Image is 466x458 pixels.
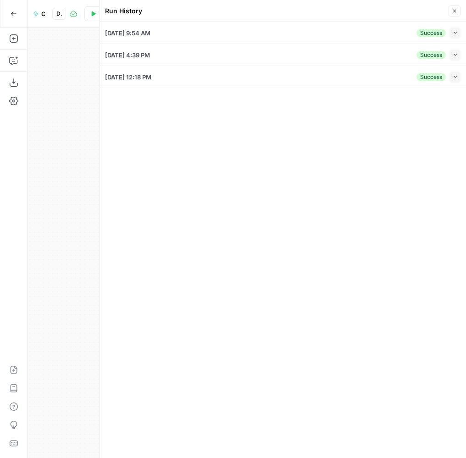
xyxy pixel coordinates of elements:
span: [DATE] 4:39 PM [105,50,150,60]
div: Success [416,51,446,59]
span: [DATE] 12:18 PM [105,73,151,82]
button: Test Workflow [84,6,107,21]
span: Create Content Brief from Keyword ([PERSON_NAME]) [41,9,45,18]
span: [DATE] 9:54 AM [105,28,150,38]
button: Create Content Brief from Keyword ([PERSON_NAME]) [28,6,50,21]
div: Success [416,29,446,37]
div: Success [416,73,446,81]
span: Draft [56,10,62,18]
